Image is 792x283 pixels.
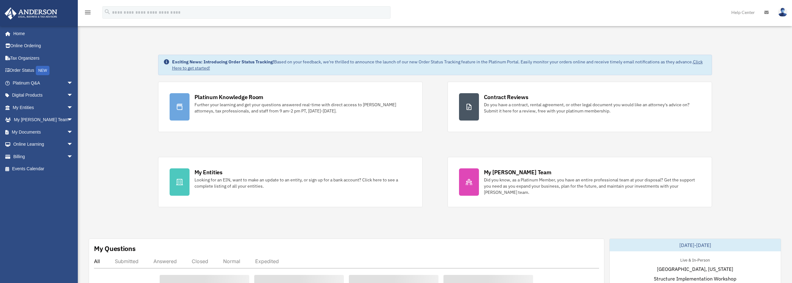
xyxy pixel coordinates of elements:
span: arrow_drop_down [67,114,79,126]
a: Online Ordering [4,40,82,52]
div: All [94,258,100,264]
a: Click Here to get started! [172,59,703,71]
i: menu [84,9,91,16]
div: Further your learning and get your questions answered real-time with direct access to [PERSON_NAM... [194,102,411,114]
div: Closed [192,258,208,264]
span: Structure Implementation Workshop [654,275,736,282]
span: arrow_drop_down [67,89,79,102]
div: Expedited [255,258,279,264]
img: User Pic [778,8,787,17]
div: Submitted [115,258,138,264]
div: My Entities [194,168,223,176]
div: Answered [153,258,177,264]
div: Did you know, as a Platinum Member, you have an entire professional team at your disposal? Get th... [484,177,701,195]
a: Billingarrow_drop_down [4,150,82,163]
span: arrow_drop_down [67,101,79,114]
span: arrow_drop_down [67,150,79,163]
a: My [PERSON_NAME] Team Did you know, as a Platinum Member, you have an entire professional team at... [448,157,712,207]
a: My [PERSON_NAME] Teamarrow_drop_down [4,114,82,126]
div: Based on your feedback, we're thrilled to announce the launch of our new Order Status Tracking fe... [172,59,707,71]
a: Home [4,27,79,40]
a: Events Calendar [4,163,82,175]
a: My Documentsarrow_drop_down [4,126,82,138]
strong: Exciting News: Introducing Order Status Tracking! [172,59,274,65]
a: Tax Organizers [4,52,82,64]
div: My Questions [94,244,136,253]
span: arrow_drop_down [67,77,79,89]
div: Normal [223,258,240,264]
div: Looking for an EIN, want to make an update to an entity, or sign up for a bank account? Click her... [194,177,411,189]
div: Contract Reviews [484,93,528,101]
span: arrow_drop_down [67,126,79,139]
div: Live & In-Person [675,256,715,263]
a: Online Learningarrow_drop_down [4,138,82,151]
span: arrow_drop_down [67,138,79,151]
div: [DATE]-[DATE] [610,239,781,251]
a: Contract Reviews Do you have a contract, rental agreement, or other legal document you would like... [448,82,712,132]
a: My Entities Looking for an EIN, want to make an update to an entity, or sign up for a bank accoun... [158,157,423,207]
a: Order StatusNEW [4,64,82,77]
span: [GEOGRAPHIC_DATA], [US_STATE] [657,265,733,273]
div: NEW [36,66,49,75]
div: Platinum Knowledge Room [194,93,264,101]
i: search [104,8,111,15]
div: My [PERSON_NAME] Team [484,168,551,176]
img: Anderson Advisors Platinum Portal [3,7,59,20]
a: Platinum Q&Aarrow_drop_down [4,77,82,89]
a: Digital Productsarrow_drop_down [4,89,82,102]
a: My Entitiesarrow_drop_down [4,101,82,114]
a: menu [84,11,91,16]
a: Platinum Knowledge Room Further your learning and get your questions answered real-time with dire... [158,82,423,132]
div: Do you have a contract, rental agreement, or other legal document you would like an attorney's ad... [484,102,701,114]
